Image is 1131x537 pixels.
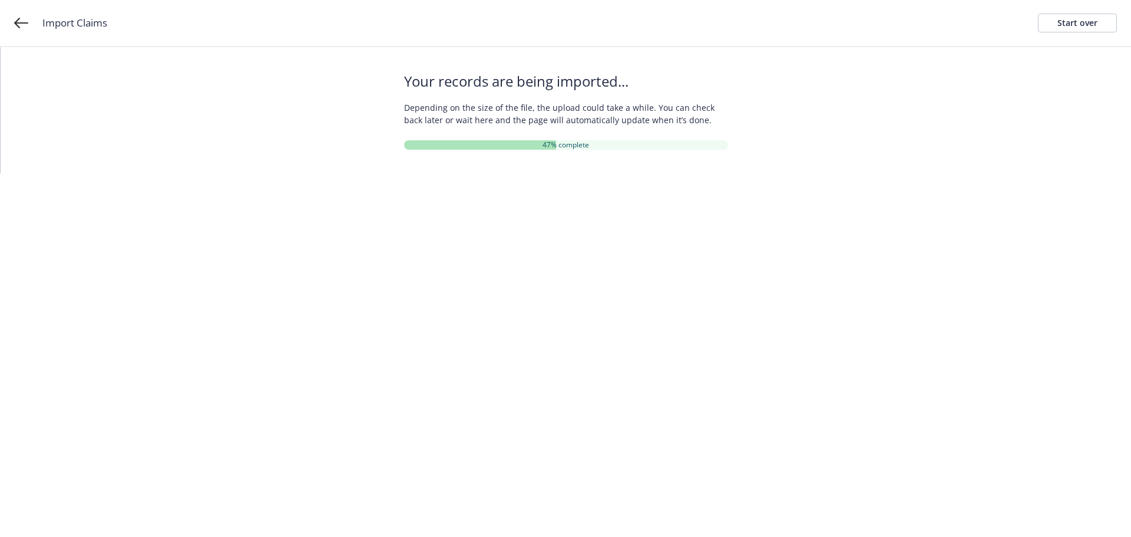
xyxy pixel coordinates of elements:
[1057,14,1097,32] div: Start over
[404,101,728,126] span: Depending on the size of the file, the upload could take a while. You can check back later or wai...
[1038,14,1117,32] a: Start over
[543,140,589,150] span: 47% complete
[404,71,728,92] span: Your records are being imported...
[42,15,107,31] span: Import Claims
